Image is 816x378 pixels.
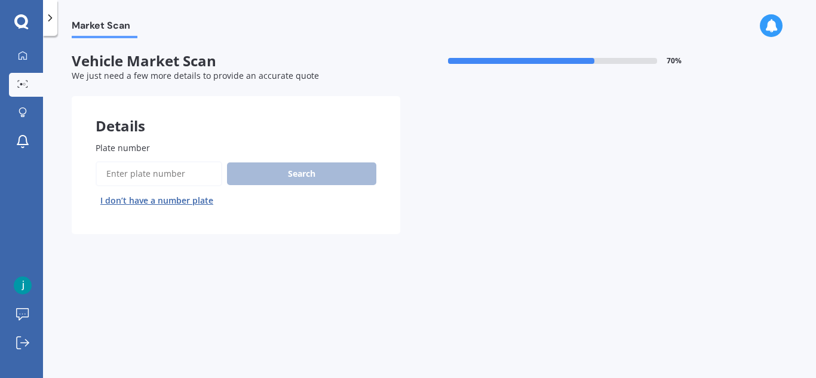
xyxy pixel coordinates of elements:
span: 70 % [667,57,682,65]
input: Enter plate number [96,161,222,186]
div: Details [72,96,400,132]
span: Market Scan [72,20,137,36]
span: Plate number [96,142,150,153]
span: We just need a few more details to provide an accurate quote [72,70,319,81]
span: Vehicle Market Scan [72,53,400,70]
button: I don’t have a number plate [96,191,218,210]
img: ACg8ocJpNjgy9LpZb5xUHF0PfLt_wwOqt5MqA1IQsF1dlnhuTGXiXg=s96-c [14,276,32,294]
